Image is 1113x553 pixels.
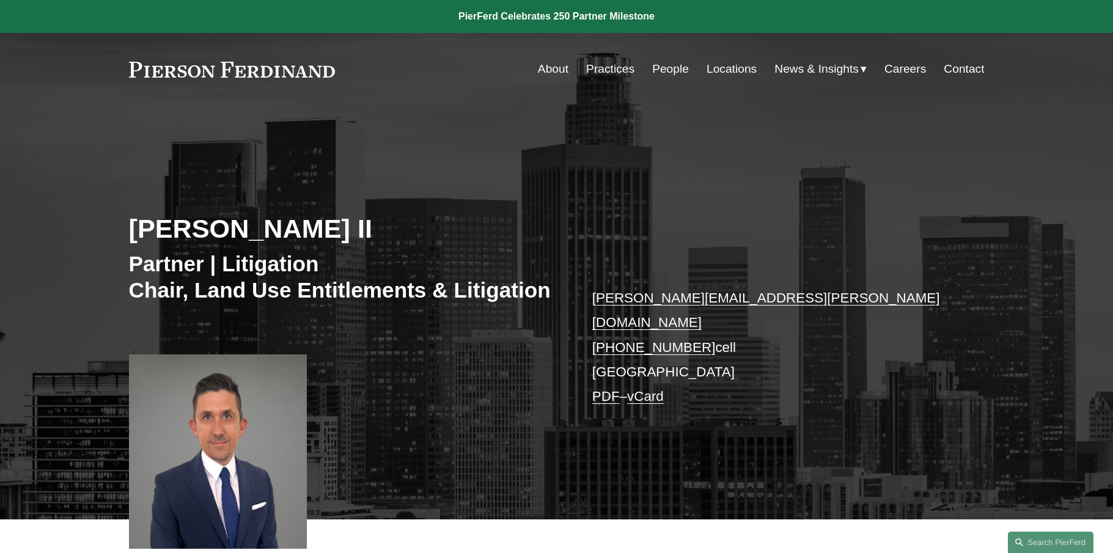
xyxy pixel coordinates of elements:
[129,251,557,304] h3: Partner | Litigation Chair, Land Use Entitlements & Litigation
[586,57,634,81] a: Practices
[129,213,557,244] h2: [PERSON_NAME] II
[944,57,984,81] a: Contact
[884,57,926,81] a: Careers
[652,57,689,81] a: People
[592,389,620,404] a: PDF
[627,389,664,404] a: vCard
[538,57,568,81] a: About
[1008,532,1093,553] a: Search this site
[707,57,757,81] a: Locations
[592,290,940,330] a: [PERSON_NAME][EMAIL_ADDRESS][PERSON_NAME][DOMAIN_NAME]
[592,286,949,409] p: cell [GEOGRAPHIC_DATA] –
[774,57,867,81] a: folder dropdown
[592,340,716,355] a: [PHONE_NUMBER]
[774,59,859,80] span: News & Insights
